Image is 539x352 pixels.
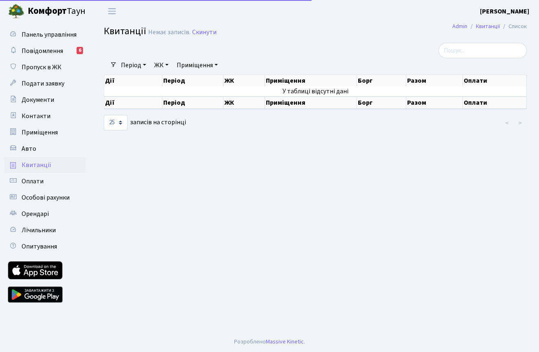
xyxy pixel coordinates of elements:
span: Повідомлення [22,46,63,55]
th: Приміщення [265,75,357,86]
th: Приміщення [265,97,357,109]
span: Опитування [22,242,57,251]
a: Admin [452,22,467,31]
th: Дії [104,97,162,109]
th: Разом [406,97,463,109]
th: ЖК [223,75,265,86]
span: Панель управління [22,30,77,39]
div: Немає записів. [148,29,191,36]
a: Лічильники [4,222,85,238]
span: Таун [28,4,85,18]
span: Квитанції [104,24,146,38]
div: Розроблено . [234,337,305,346]
b: Комфорт [28,4,67,18]
a: Період [118,58,149,72]
a: Massive Kinetic [266,337,304,346]
span: Подати заявку [22,79,64,88]
a: Орендарі [4,206,85,222]
th: Оплати [463,97,527,109]
a: ЖК [151,58,172,72]
div: 6 [77,47,83,54]
a: Документи [4,92,85,108]
a: Повідомлення6 [4,43,85,59]
a: Пропуск в ЖК [4,59,85,75]
a: Контакти [4,108,85,124]
a: Оплати [4,173,85,189]
span: Оплати [22,177,44,186]
a: Панель управління [4,26,85,43]
th: Борг [357,97,406,109]
th: Період [162,97,223,109]
span: Квитанції [22,161,51,169]
span: Орендарі [22,209,49,218]
th: Період [162,75,223,86]
button: Переключити навігацію [102,4,122,18]
a: Приміщення [173,58,221,72]
th: Дії [104,75,162,86]
select: записів на сторінці [104,115,127,130]
span: Контакти [22,112,50,121]
a: Квитанції [4,157,85,173]
nav: breadcrumb [440,18,539,35]
th: ЖК [223,97,265,109]
span: Приміщення [22,128,58,137]
a: Скинути [192,29,217,36]
a: Особові рахунки [4,189,85,206]
th: Разом [406,75,463,86]
td: У таблиці відсутні дані [104,86,527,96]
a: Опитування [4,238,85,255]
label: записів на сторінці [104,115,186,130]
a: Квитанції [476,22,500,31]
img: logo.png [8,3,24,20]
span: Лічильники [22,226,56,235]
li: Список [500,22,527,31]
span: Особові рахунки [22,193,70,202]
span: Документи [22,95,54,104]
th: Оплати [463,75,527,86]
a: Подати заявку [4,75,85,92]
span: Авто [22,144,36,153]
a: Авто [4,141,85,157]
span: Пропуск в ЖК [22,63,61,72]
a: [PERSON_NAME] [480,7,529,16]
th: Борг [357,75,406,86]
a: Приміщення [4,124,85,141]
input: Пошук... [438,43,527,58]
